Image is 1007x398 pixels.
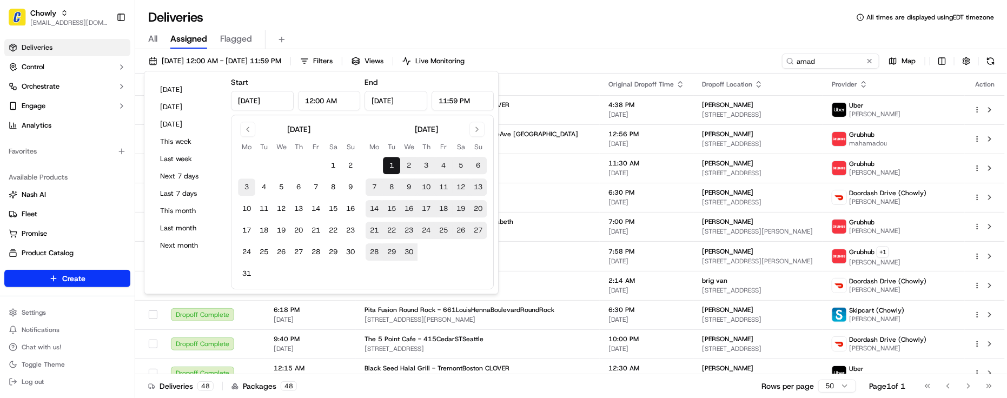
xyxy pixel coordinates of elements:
button: 20 [469,200,487,217]
a: 💻API Documentation [87,152,178,172]
span: 7:58 PM [608,247,685,256]
th: Friday [307,141,324,152]
button: 31 [238,265,255,282]
span: [DATE] [608,110,685,119]
span: [PERSON_NAME] [702,364,753,373]
th: Wednesday [273,141,290,152]
button: 26 [273,243,290,261]
img: uber-new-logo.jpeg [832,366,846,380]
span: [PERSON_NAME] [PERSON_NAME] [849,373,954,382]
th: Sunday [342,141,359,152]
button: Map [884,54,920,69]
span: Pita Fusion Round Rock - 661LouisHennaBoulevardRoundRock [365,306,554,314]
span: [PERSON_NAME] [849,227,900,235]
button: Product Catalog [4,244,130,262]
div: Start new chat [37,103,177,114]
button: Chowly [30,8,56,18]
button: Go to next month [469,122,485,137]
button: ChowlyChowly[EMAIL_ADDRESS][DOMAIN_NAME] [4,4,112,30]
th: Tuesday [255,141,273,152]
span: Skipcart (Chowly) [849,306,904,315]
button: Start new chat [184,107,197,120]
span: Uber [849,101,864,110]
button: Live Monitoring [398,54,469,69]
span: Flagged [220,32,252,45]
span: [STREET_ADDRESS] [702,286,814,295]
button: 27 [469,222,487,239]
span: Control [22,62,44,72]
span: 6:30 PM [608,188,685,197]
span: [STREET_ADDRESS][PERSON_NAME] [365,315,591,324]
span: Nash AI [22,190,46,200]
span: Notifications [22,326,59,334]
span: 12:15 AM [274,364,347,373]
button: Last 7 days [155,186,220,201]
span: [STREET_ADDRESS] [702,315,814,324]
button: Views [347,54,388,69]
button: 21 [366,222,383,239]
button: This week [155,134,220,149]
button: [DATE] 12:00 AM - [DATE] 11:59 PM [144,54,286,69]
button: Last week [155,151,220,167]
img: 5e692f75ce7d37001a5d71f1 [832,249,846,263]
img: doordash_logo_v2.png [832,337,846,351]
th: Friday [435,141,452,152]
span: Provider [832,80,857,89]
span: [STREET_ADDRESS] [702,169,814,177]
span: Grubhub [849,160,875,168]
button: 12 [273,200,290,217]
span: Assigned [170,32,207,45]
button: 4 [255,178,273,196]
button: +1 [877,246,889,258]
img: uber-new-logo.jpeg [832,103,846,117]
button: 17 [418,200,435,217]
button: Go to previous month [240,122,255,137]
span: [PERSON_NAME] [702,335,753,343]
button: 20 [290,222,307,239]
button: 10 [418,178,435,196]
span: [STREET_ADDRESS] [702,110,814,119]
a: Nash AI [9,190,126,200]
span: [DATE] [608,140,685,148]
span: Deliveries [22,43,52,52]
button: 23 [342,222,359,239]
div: Action [973,80,996,89]
div: Available Products [4,169,130,186]
button: Filters [295,54,337,69]
span: [STREET_ADDRESS] [702,140,814,148]
span: Create [62,273,85,284]
span: [STREET_ADDRESS] [702,344,814,353]
button: 18 [255,222,273,239]
th: Tuesday [383,141,400,152]
button: 24 [238,243,255,261]
span: Chat with us! [22,343,61,351]
img: Chowly [9,9,26,26]
button: Notifications [4,322,130,337]
button: 11 [255,200,273,217]
span: 4:38 PM [608,101,685,109]
th: Wednesday [400,141,418,152]
img: profile_skipcart_partner.png [832,308,846,322]
span: Settings [22,308,46,317]
button: 6 [469,157,487,174]
span: [STREET_ADDRESS] [365,344,591,353]
button: 5 [273,178,290,196]
span: [PERSON_NAME] [849,197,926,206]
p: Welcome 👋 [11,43,197,61]
span: [DATE] [274,344,347,353]
button: 9 [400,178,418,196]
button: Log out [4,374,130,389]
th: Sunday [469,141,487,152]
span: [PERSON_NAME] [849,168,900,177]
button: 3 [418,157,435,174]
div: Page 1 of 1 [869,381,905,392]
div: 48 [281,381,297,391]
span: mahamadou [849,139,887,148]
img: 5e692f75ce7d37001a5d71f1 [832,220,846,234]
span: 12:30 AM [608,364,685,373]
input: Type to search [782,54,879,69]
button: [DATE] [155,99,220,115]
button: 5 [452,157,469,174]
button: 1 [383,157,400,174]
span: [DATE] [608,198,685,207]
